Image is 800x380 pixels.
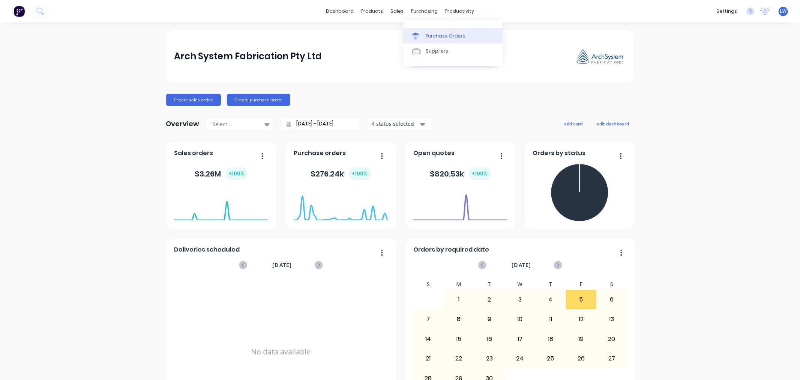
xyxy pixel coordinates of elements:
div: S [413,279,444,290]
span: Open quotes [413,149,455,158]
div: 10 [505,310,535,329]
span: [DATE] [512,261,531,269]
div: 11 [536,310,566,329]
button: 4 status selected [368,118,431,130]
div: 4 status selected [372,120,419,128]
div: 25 [536,349,566,368]
div: 7 [413,310,443,329]
div: products [357,6,387,17]
span: Orders by required date [413,245,489,254]
div: W [505,279,536,290]
div: 15 [444,330,474,348]
div: 19 [566,330,596,348]
button: Create purchase order [227,94,290,106]
div: 12 [566,310,596,329]
div: F [566,279,597,290]
div: + 100 % [469,167,491,180]
a: Suppliers [403,44,503,59]
div: 16 [474,330,504,348]
div: 13 [597,310,627,329]
div: 21 [413,349,443,368]
img: Arch System Fabrication Pty Ltd [573,47,626,66]
span: [DATE] [272,261,292,269]
span: Purchase orders [294,149,346,158]
button: add card [560,119,588,128]
div: 24 [505,349,535,368]
div: 26 [566,349,596,368]
div: 22 [444,349,474,368]
span: Orders by status [533,149,585,158]
div: 18 [536,330,566,348]
div: M [444,279,474,290]
div: 17 [505,330,535,348]
button: Create sales order [166,94,221,106]
div: 6 [597,290,627,309]
img: Factory [14,6,25,17]
div: + 100 % [349,167,371,180]
div: 8 [444,310,474,329]
div: Suppliers [426,48,448,54]
div: Purchase Orders [426,33,465,39]
div: productivity [441,6,478,17]
div: $ 3.26M [195,167,248,180]
div: purchasing [407,6,441,17]
div: 4 [536,290,566,309]
div: 23 [474,349,504,368]
div: S [596,279,627,290]
div: 1 [444,290,474,309]
div: Overview [166,116,200,131]
div: T [474,279,505,290]
div: 14 [413,330,443,348]
div: 5 [566,290,596,309]
div: 20 [597,330,627,348]
div: 27 [597,349,627,368]
div: + 100 % [225,167,248,180]
button: edit dashboard [592,119,634,128]
div: Arch System Fabrication Pty Ltd [174,49,322,64]
div: 9 [474,310,504,329]
a: Purchase Orders [403,28,503,43]
div: sales [387,6,407,17]
div: T [535,279,566,290]
div: $ 820.53k [430,167,491,180]
div: $ 276.24k [311,167,371,180]
span: Sales orders [174,149,213,158]
div: settings [713,6,741,17]
div: 2 [474,290,504,309]
div: 3 [505,290,535,309]
span: LW [780,8,787,15]
a: dashboard [322,6,357,17]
